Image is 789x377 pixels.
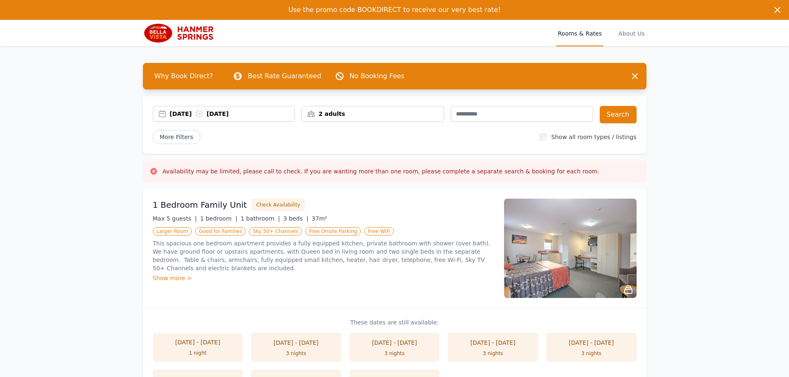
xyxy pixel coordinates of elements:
span: 37m² [312,215,327,222]
div: [DATE] - [DATE] [259,339,333,347]
span: Larger Room [153,227,192,235]
div: [DATE] - [DATE] [161,338,235,346]
div: 3 nights [555,350,628,357]
span: 1 bedroom | [200,215,237,222]
div: [DATE] - [DATE] [358,339,432,347]
span: Use the promo code BOOKDIRECT to receive our very best rate! [288,6,501,14]
p: Best Rate Guaranteed [248,71,321,81]
div: 3 nights [259,350,333,357]
span: More Filters [153,130,200,144]
p: No Booking Fees [350,71,405,81]
span: 3 beds | [283,215,309,222]
div: 2 adults [302,110,444,118]
label: Show all room types / listings [551,134,636,140]
img: Bella Vista Hanmer Springs [143,23,223,43]
span: Free Onsite Parking [305,227,361,235]
button: Check Availability [252,199,305,211]
p: This spacious one bedroom apartment provides a fully equipped kitchen, private bathroom with show... [153,239,494,272]
div: [DATE] - [DATE] [456,339,530,347]
h3: Availability may be limited, please call to check. If you are wanting more than one room, please ... [163,167,600,175]
div: [DATE] [DATE] [170,110,295,118]
span: 1 bathroom | [241,215,280,222]
h3: 1 Bedroom Family Unit [153,199,247,211]
span: Free WiFi [364,227,394,235]
span: Max 5 guests | [153,215,197,222]
p: These dates are still available: [153,318,637,327]
button: Search [600,106,637,123]
a: About Us [617,20,646,46]
a: Rooms & Rates [556,20,603,46]
span: Why Book Direct? [148,68,220,84]
div: 1 night [161,350,235,356]
div: 3 nights [456,350,530,357]
span: Good for Families [195,227,246,235]
div: 3 nights [358,350,432,357]
div: Show more > [153,274,494,282]
span: Sky 50+ Channels [249,227,302,235]
div: [DATE] - [DATE] [555,339,628,347]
